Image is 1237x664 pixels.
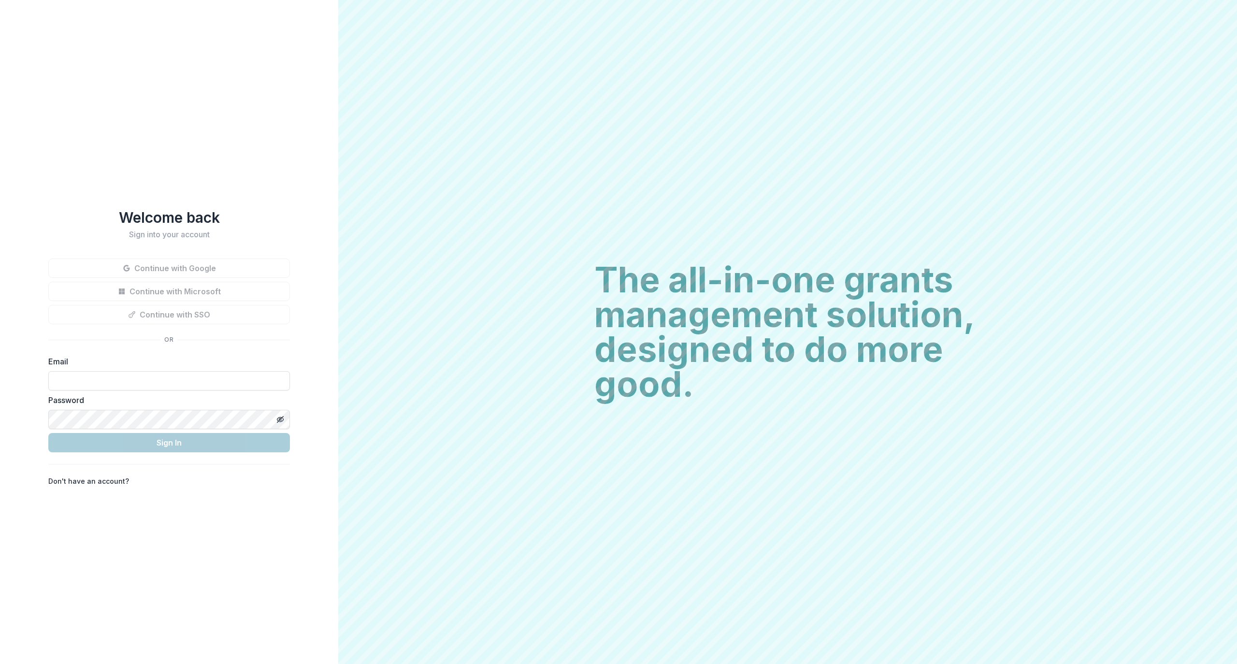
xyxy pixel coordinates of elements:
[48,230,290,239] h2: Sign into your account
[48,282,290,301] button: Continue with Microsoft
[48,356,284,367] label: Email
[48,433,290,452] button: Sign In
[273,412,288,427] button: Toggle password visibility
[48,476,129,486] p: Don't have an account?
[48,209,290,226] h1: Welcome back
[48,305,290,324] button: Continue with SSO
[48,394,284,406] label: Password
[48,259,290,278] button: Continue with Google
